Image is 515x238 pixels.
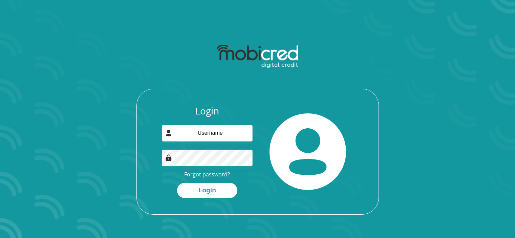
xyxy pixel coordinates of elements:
img: mobicred logo [217,45,298,68]
a: Forgot password? [184,171,230,178]
h3: Login [162,105,253,117]
button: Login [177,183,237,198]
input: Username [162,125,253,142]
img: Image [165,154,172,161]
img: user-icon image [165,130,172,136]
